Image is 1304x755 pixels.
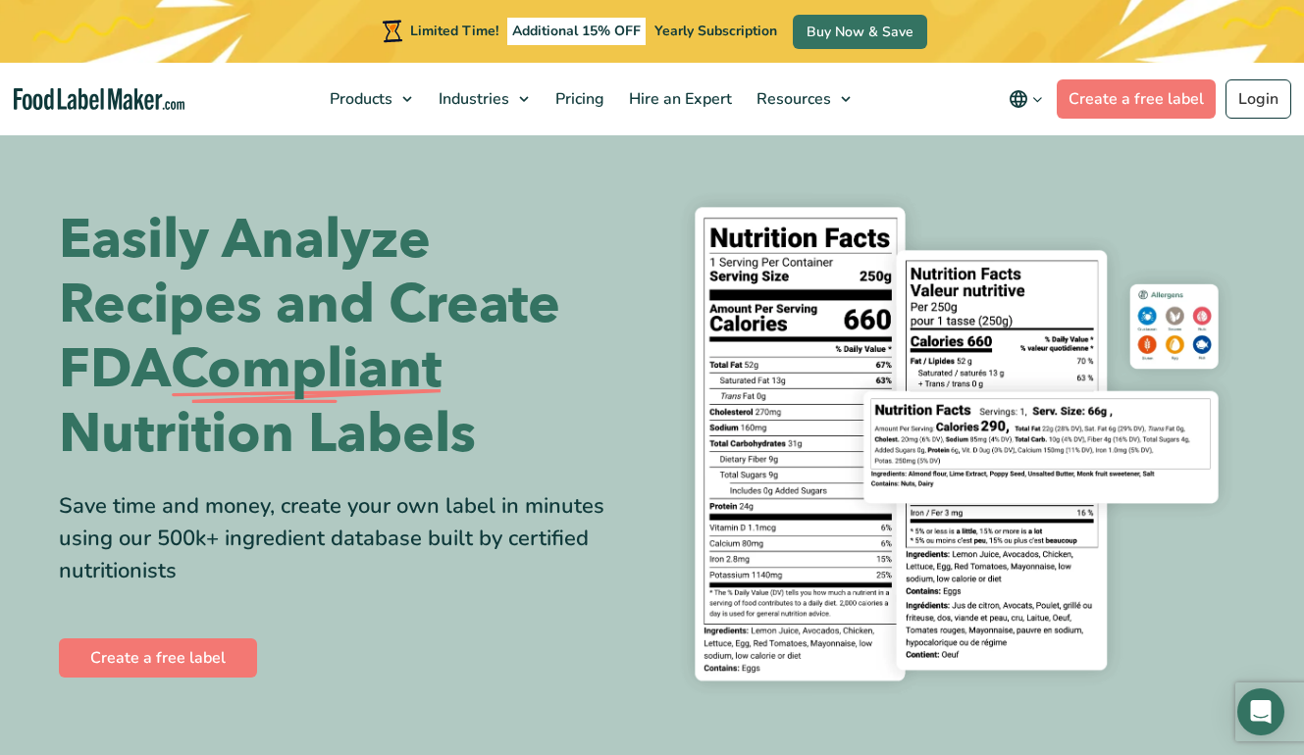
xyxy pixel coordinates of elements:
span: Industries [433,88,511,110]
a: Resources [745,63,861,135]
span: Products [324,88,394,110]
span: Yearly Subscription [654,22,777,40]
a: Buy Now & Save [793,15,927,49]
span: Resources [751,88,833,110]
a: Login [1226,79,1291,119]
div: Open Intercom Messenger [1237,688,1284,735]
span: Hire an Expert [623,88,734,110]
a: Hire an Expert [617,63,740,135]
span: Compliant [171,337,442,402]
h1: Easily Analyze Recipes and Create FDA Nutrition Labels [59,208,638,467]
a: Industries [427,63,539,135]
div: Save time and money, create your own label in minutes using our 500k+ ingredient database built b... [59,490,638,587]
span: Limited Time! [410,22,498,40]
a: Create a free label [59,638,257,678]
span: Additional 15% OFF [507,18,646,45]
a: Create a free label [1057,79,1216,119]
span: Pricing [549,88,606,110]
a: Pricing [544,63,612,135]
a: Products [318,63,422,135]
